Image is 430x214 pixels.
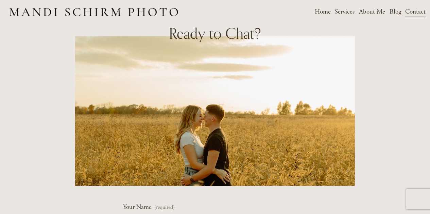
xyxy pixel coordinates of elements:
a: About Me [359,6,385,18]
a: Contact [405,6,426,18]
a: folder dropdown [335,6,355,18]
a: Home [315,6,331,18]
span: Your Name [123,202,152,212]
a: Blog [390,6,401,18]
h2: Ready to Chat? [164,24,266,43]
span: Services [335,7,355,17]
img: Des Moines Wedding Photographer - Mandi Schirm Photo [4,0,183,23]
span: (required) [154,205,175,210]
